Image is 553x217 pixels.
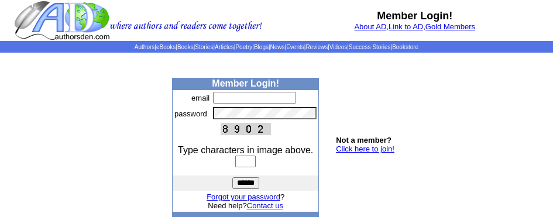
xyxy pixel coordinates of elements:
a: News [270,44,285,50]
a: Contact us [247,201,283,210]
a: Click here to join! [336,144,394,153]
a: Stories [195,44,213,50]
a: Forgot your password [207,192,280,201]
a: Success Stories [349,44,391,50]
a: Reviews [305,44,328,50]
a: Books [177,44,194,50]
a: Events [286,44,304,50]
a: Blogs [254,44,269,50]
b: Member Login! [377,10,452,22]
a: Authors [135,44,154,50]
b: Member Login! [212,78,279,88]
font: ? [207,192,284,201]
a: Gold Members [425,22,475,31]
a: Bookstore [392,44,418,50]
a: About AD [354,22,386,31]
font: email [191,94,209,102]
a: eBooks [156,44,176,50]
font: password [174,109,207,118]
a: Videos [329,44,347,50]
img: This Is CAPTCHA Image [221,123,271,135]
a: Articles [215,44,234,50]
font: Need help? [208,201,283,210]
font: Type characters in image above. [178,145,313,155]
a: Link to AD [389,22,423,31]
font: , , [354,22,475,31]
b: Not a member? [336,136,391,144]
span: | | | | | | | | | | | | [135,44,418,50]
a: Poetry [235,44,252,50]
